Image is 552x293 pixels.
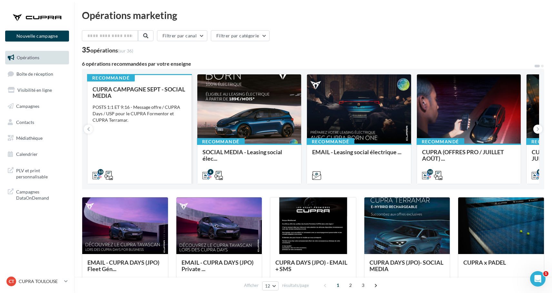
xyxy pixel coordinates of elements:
span: Contacts [16,119,34,125]
a: Visibilité en ligne [4,83,70,97]
span: résultats/page [282,282,309,288]
div: 10 [427,169,433,175]
div: 4 [208,169,213,175]
span: 1 [543,271,548,276]
span: CUPRA DAYS (JPO) - EMAIL + SMS [275,259,347,272]
div: 10 [98,169,103,175]
span: CUPRA CAMPAGNE SEPT - SOCIAL MEDIA [93,86,185,99]
span: CUPRA DAYS (JPO)- SOCIAL MEDIA [370,259,443,272]
a: Médiathèque [4,131,70,145]
iframe: Intercom live chat [530,271,546,287]
a: Calendrier [4,147,70,161]
div: opérations [90,47,133,53]
span: Visibilité en ligne [17,87,52,93]
span: CUPRA x PADEL [463,259,506,266]
div: Recommandé [307,138,354,145]
span: 1 [333,280,343,290]
div: Recommandé [87,74,135,81]
span: EMAIL - CUPRA DAYS (JPO) Private ... [182,259,253,272]
span: Afficher [244,282,259,288]
span: 3 [358,280,368,290]
button: Nouvelle campagne [5,31,69,42]
a: Campagnes [4,99,70,113]
a: PLV et print personnalisable [4,164,70,183]
button: 12 [262,281,279,290]
span: Campagnes DataOnDemand [16,187,66,201]
a: Opérations [4,51,70,64]
span: PLV et print personnalisable [16,166,66,180]
span: 12 [265,283,271,288]
span: Boîte de réception [16,71,53,76]
span: Calendrier [16,151,38,157]
span: Campagnes [16,103,39,109]
span: EMAIL - CUPRA DAYS (JPO) Fleet Gén... [87,259,159,272]
span: EMAIL - Leasing social électrique ... [312,148,401,156]
a: Boîte de réception [4,67,70,81]
span: Opérations [17,55,39,60]
span: (sur 36) [118,48,133,53]
a: Contacts [4,116,70,129]
div: Opérations marketing [82,10,544,20]
a: Campagnes DataOnDemand [4,185,70,204]
div: 6 opérations recommandées par votre enseigne [82,61,534,66]
p: CUPRA TOULOUSE [19,278,62,285]
span: CUPRA (OFFRES PRO / JUILLET AOÛT) ... [422,148,504,162]
div: 35 [82,46,133,53]
button: Filtrer par canal [157,30,207,41]
div: Recommandé [417,138,464,145]
span: Médiathèque [16,135,43,141]
span: SOCIAL MEDIA - Leasing social élec... [202,148,282,162]
span: 2 [345,280,356,290]
span: CT [9,278,14,285]
div: 11 [537,169,543,175]
button: Filtrer par catégorie [211,30,270,41]
div: POSTS 1:1 ET 9:16 - Message offre / CUPRA Days / USP pour le CUPRA Formentor et CUPRA Terramar. [93,104,186,123]
a: CT CUPRA TOULOUSE [5,275,69,288]
div: Recommandé [197,138,245,145]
